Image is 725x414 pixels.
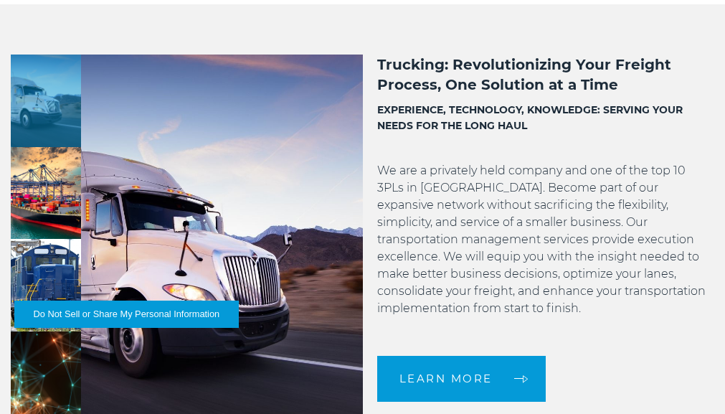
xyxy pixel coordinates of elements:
[377,55,707,95] h2: Trucking: Revolutionizing Your Freight Process, One Solution at a Time
[377,162,707,334] p: We are a privately held company and one of the top 10 3PLs in [GEOGRAPHIC_DATA]. Become part of o...
[377,356,546,402] a: LEARN MORE arrow arrow
[11,239,81,331] img: Improving Rail Logistics
[399,373,493,384] span: LEARN MORE
[14,301,239,328] button: Do Not Sell or Share My Personal Information
[11,147,81,240] img: Ocean and Air Commercial Management
[377,102,707,133] h3: EXPERIENCE, TECHNOLOGY, KNOWLEDGE: SERVING YOUR NEEDS FOR THE LONG HAUL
